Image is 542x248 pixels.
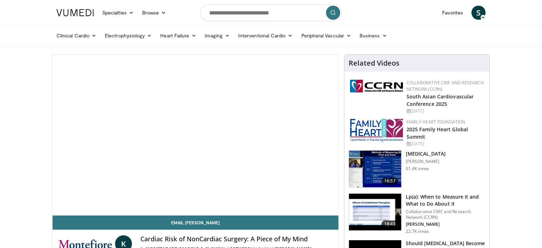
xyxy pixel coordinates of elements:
p: [PERSON_NAME] [406,222,485,227]
a: Family Heart Foundation [406,119,465,125]
a: Clinical Cardio [52,29,101,43]
a: S [471,6,486,20]
input: Search topics, interventions [200,4,342,21]
img: a04ee3ba-8487-4636-b0fb-5e8d268f3737.png.150x105_q85_autocrop_double_scale_upscale_version-0.2.png [350,80,403,92]
div: [DATE] [406,108,484,114]
img: VuMedi Logo [56,9,94,16]
a: South Asian Cardiovascular Conference 2025 [406,93,474,107]
a: Peripheral Vascular [297,29,355,43]
img: 96363db5-6b1b-407f-974b-715268b29f70.jpeg.150x105_q85_autocrop_double_scale_upscale_version-0.2.jpg [350,119,403,142]
video-js: Video Player [53,55,338,216]
a: Electrophysiology [101,29,156,43]
a: Heart Failure [156,29,200,43]
a: Specialties [98,6,138,20]
img: a92b9a22-396b-4790-a2bb-5028b5f4e720.150x105_q85_crop-smart_upscale.jpg [349,151,401,187]
p: Collaborative CME and Research Network (CCRN) [406,209,485,220]
h3: [MEDICAL_DATA] [406,150,446,157]
a: Collaborative CME and Research Network (CCRN) [406,80,484,92]
a: 18:43 Lp(a): When to Measure it and What to Do About it Collaborative CME and Research Network (C... [349,193,485,234]
a: Email [PERSON_NAME] [53,216,338,230]
div: [DATE] [406,141,484,147]
a: Business [355,29,391,43]
a: Browse [138,6,170,20]
a: Imaging [200,29,234,43]
a: 16:57 [MEDICAL_DATA] [PERSON_NAME] 61.4K views [349,150,485,188]
h4: Cardiac Risk of NonCardiac Surgery: A Piece of My Mind [140,235,332,243]
p: 22.7K views [406,229,429,234]
h4: Related Videos [349,59,399,67]
p: [PERSON_NAME] [406,159,446,164]
img: 7a20132b-96bf-405a-bedd-783937203c38.150x105_q85_crop-smart_upscale.jpg [349,194,401,230]
span: 18:43 [381,220,398,228]
span: 16:57 [381,177,398,185]
a: Interventional Cardio [234,29,297,43]
a: 2025 Family Heart Global Summit [406,126,468,140]
p: 61.4K views [406,166,429,171]
a: Favorites [438,6,467,20]
h3: Lp(a): When to Measure it and What to Do About it [406,193,485,207]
